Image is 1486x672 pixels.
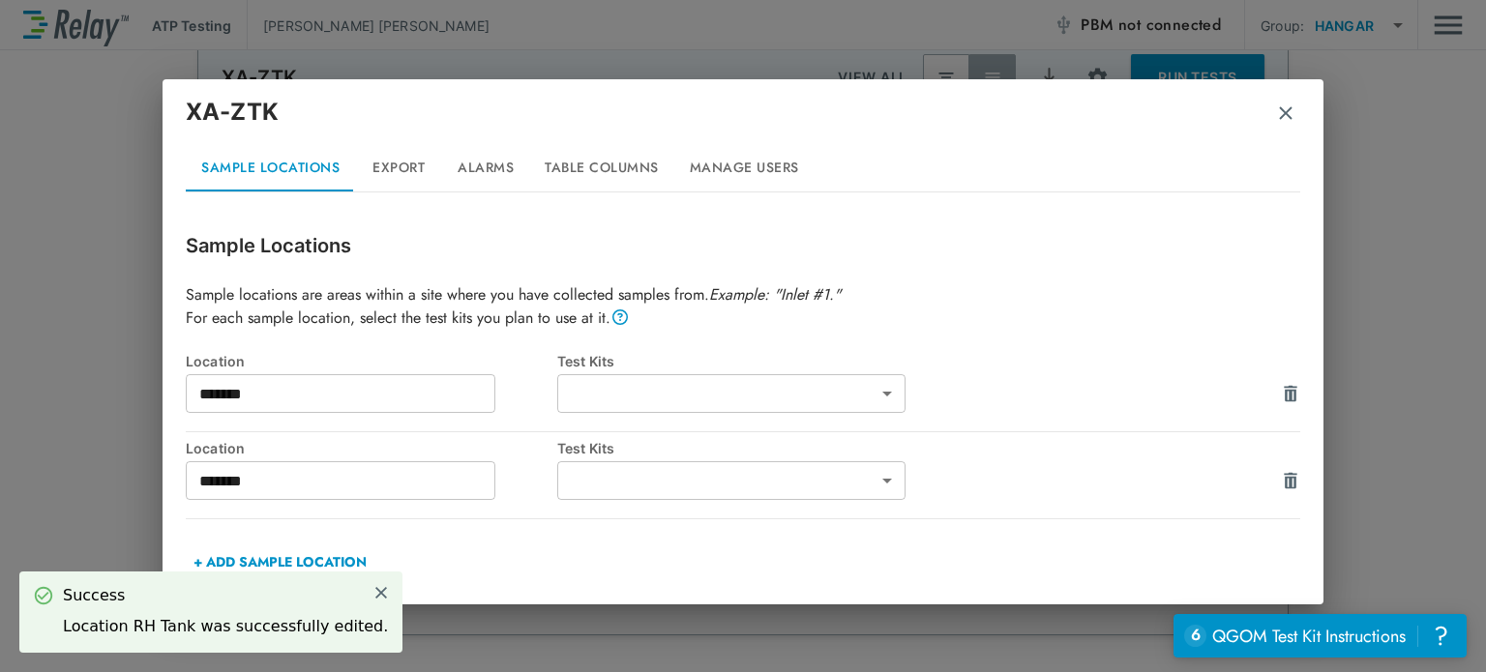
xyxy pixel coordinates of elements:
[63,584,388,607] div: Success
[442,145,529,191] button: Alarms
[186,231,1300,260] p: Sample Locations
[372,584,390,601] img: Close Icon
[186,283,1300,330] p: Sample locations are areas within a site where you have collected samples from. For each sample l...
[1281,384,1300,403] img: Drawer Icon
[186,539,374,585] button: + ADD SAMPLE LOCATION
[1174,614,1467,657] iframe: Resource center
[355,145,442,191] button: Export
[557,440,929,456] div: Test Kits
[709,283,841,306] em: Example: "Inlet #1."
[1276,103,1295,123] img: Remove
[63,615,388,638] div: Location RH Tank was successfully edited.
[557,353,929,369] div: Test Kits
[674,145,815,191] button: Manage Users
[1281,471,1300,490] img: Drawer Icon
[186,440,557,456] div: Location
[186,95,279,130] p: XA-ZTK
[186,145,355,191] button: Sample Locations
[186,353,557,369] div: Location
[529,145,674,191] button: Table Columns
[34,586,53,605] img: Success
